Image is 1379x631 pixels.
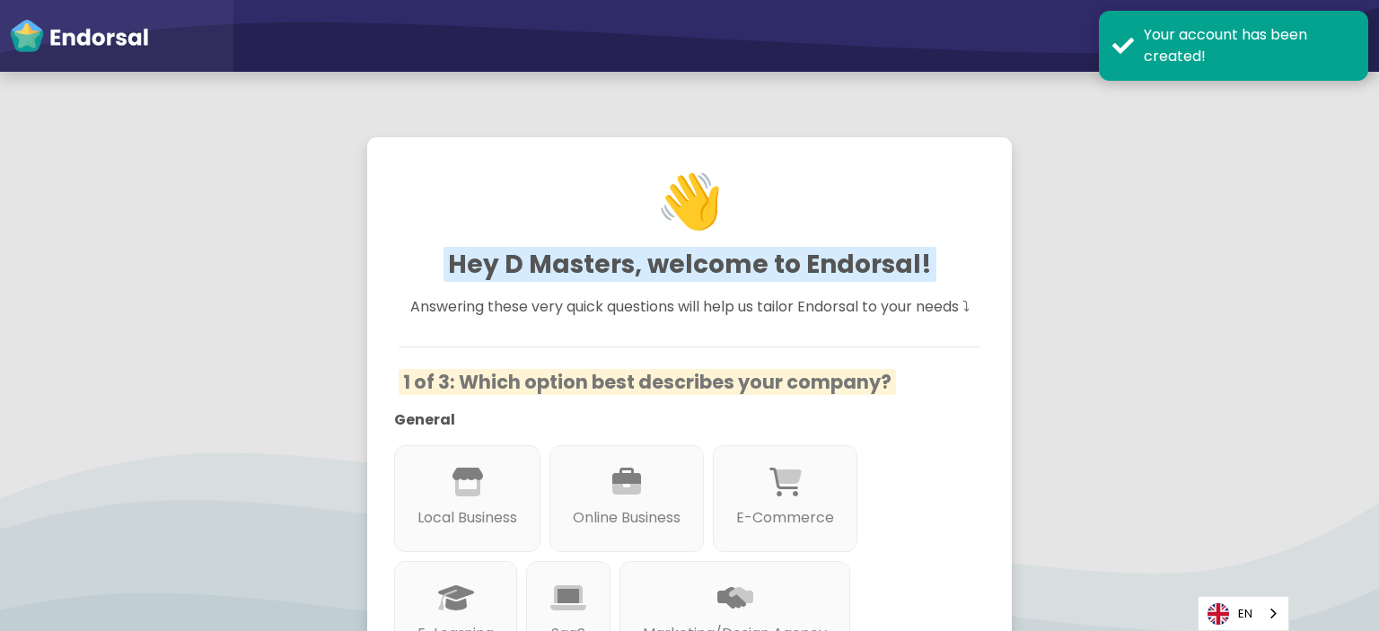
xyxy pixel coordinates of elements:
[9,18,149,54] img: endorsal-logo-white@2x.png
[573,507,681,529] p: Online Business
[394,409,958,431] p: General
[444,247,936,282] span: Hey D Masters, welcome to Endorsal!
[399,369,896,395] span: 1 of 3: Which option best describes your company?
[1199,597,1288,630] a: EN
[1144,24,1355,67] div: Your account has been created!
[410,296,970,317] span: Answering these very quick questions will help us tailor Endorsal to your needs ⤵︎
[1198,596,1289,631] aside: Language selected: English
[417,507,517,529] p: Local Business
[397,123,981,279] h1: 👋
[736,507,834,529] p: E-Commerce
[1198,596,1289,631] div: Language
